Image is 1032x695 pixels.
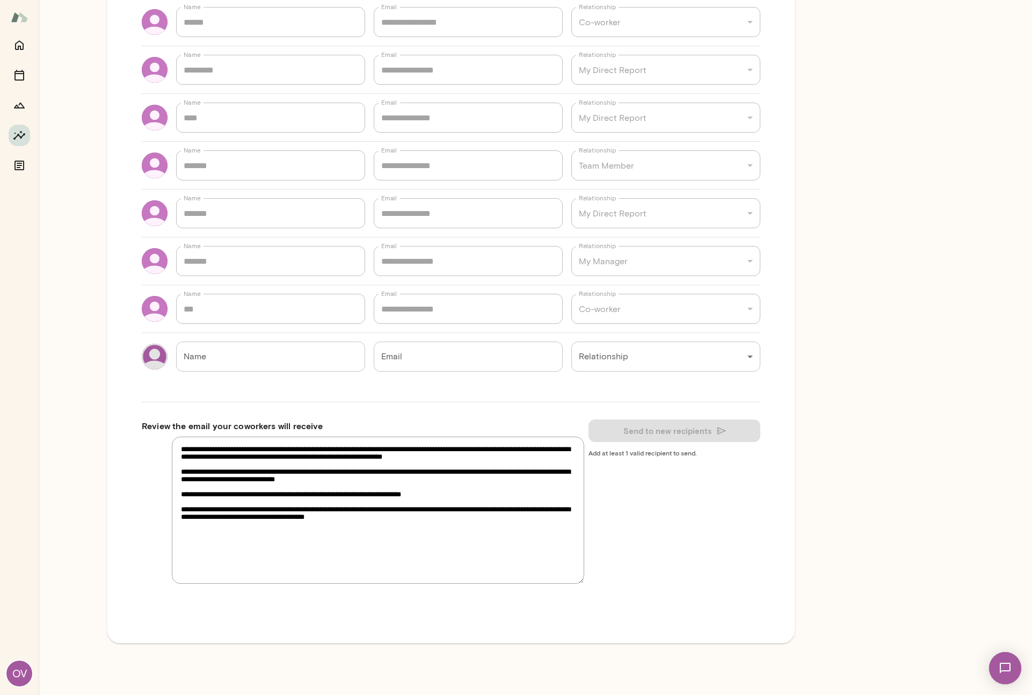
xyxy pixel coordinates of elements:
label: Email [381,2,397,11]
div: My Manager [571,246,760,276]
label: Name [184,146,201,155]
div: Co-worker [571,294,760,324]
img: Mento [11,7,28,27]
button: Sessions [9,64,30,86]
label: Relationship [579,241,616,250]
div: Co-worker [571,7,760,37]
label: Relationship [579,50,616,59]
label: Email [381,241,397,250]
span: Add at least 1 valid recipient to send. [588,448,760,457]
div: My Direct Report [571,103,760,133]
label: Email [381,50,397,59]
div: Team Member [571,150,760,180]
label: Name [184,2,201,11]
label: Relationship [579,193,616,202]
label: Email [381,289,397,298]
label: Name [184,289,201,298]
div: My Direct Report [571,198,760,228]
label: Name [184,98,201,107]
div: OV [6,661,32,686]
label: Email [381,98,397,107]
h6: Review the email your coworkers will receive [142,419,584,432]
label: Name [184,193,201,202]
label: Email [381,146,397,155]
label: Name [184,241,201,250]
label: Relationship [579,289,616,298]
label: Name [184,50,201,59]
div: My Direct Report [571,55,760,85]
label: Email [381,193,397,202]
button: Documents [9,155,30,176]
label: Relationship [579,2,616,11]
button: Insights [9,125,30,146]
label: Relationship [579,98,616,107]
label: Relationship [579,146,616,155]
button: Home [9,34,30,56]
button: Growth Plan [9,95,30,116]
